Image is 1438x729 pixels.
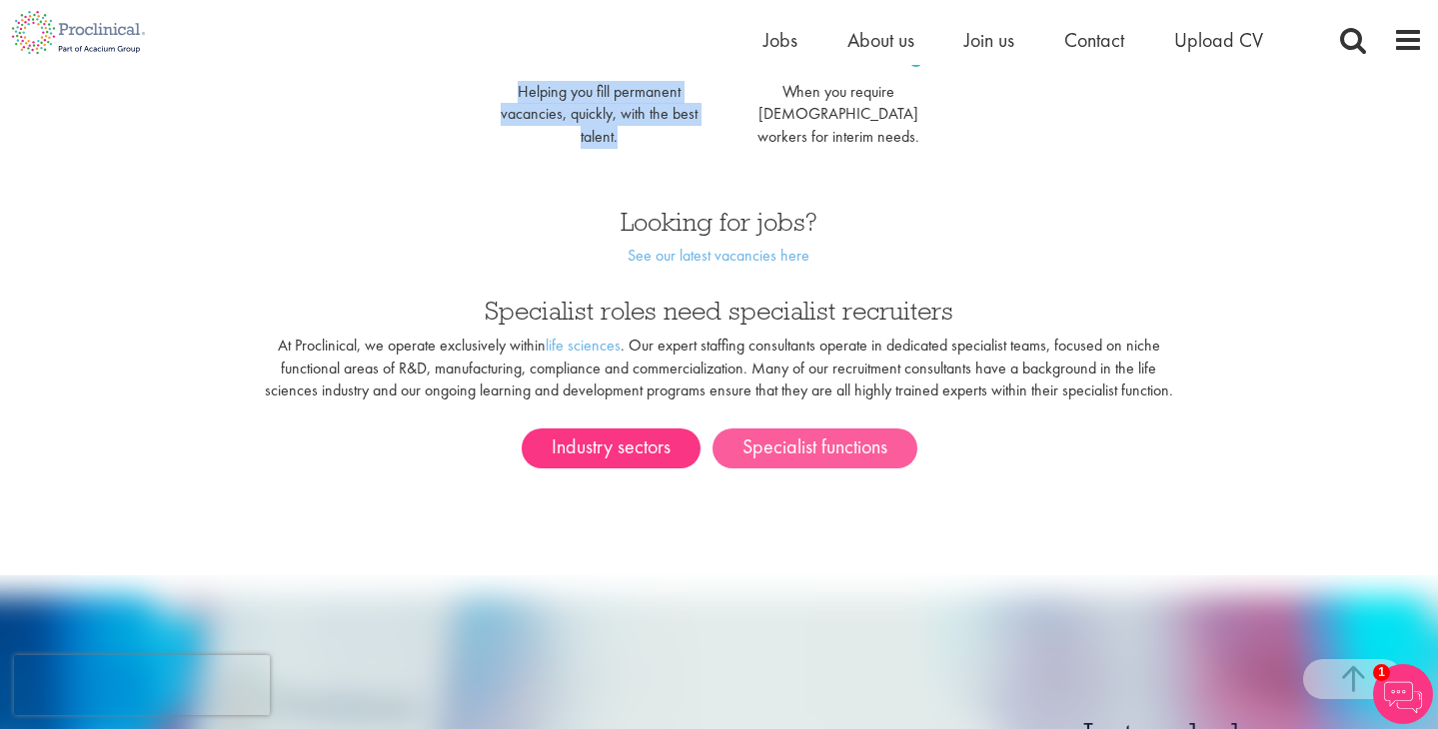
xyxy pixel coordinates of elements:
a: life sciences [546,335,621,356]
a: Jobs [763,27,797,53]
h3: Specialist roles need specialist recruiters [255,298,1183,324]
p: When you require [DEMOGRAPHIC_DATA] workers for interim needs. [733,81,943,150]
p: At Proclinical, we operate exclusively within . Our expert staffing consultants operate in dedica... [255,335,1183,403]
span: 1 [1373,664,1390,681]
a: Join us [964,27,1014,53]
a: About us [847,27,914,53]
iframe: reCAPTCHA [14,655,270,715]
a: Upload CV [1174,27,1263,53]
a: See our latest vacancies here [628,245,809,266]
p: Helping you fill permanent vacancies, quickly, with the best talent. [495,81,705,150]
a: Specialist functions [713,428,917,468]
img: Chatbot [1373,664,1433,724]
h3: Looking for jobs? [495,209,944,235]
a: Industry sectors [522,428,701,468]
a: Contact [1064,27,1124,53]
